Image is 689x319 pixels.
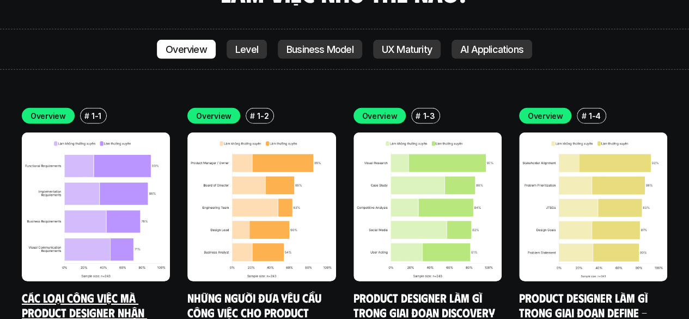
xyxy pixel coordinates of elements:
[31,110,66,122] p: Overview
[84,112,89,120] h6: #
[250,112,255,120] h6: #
[92,110,101,122] p: 1-1
[452,40,532,59] a: AI Applications
[196,110,231,122] p: Overview
[460,44,523,55] p: AI Applications
[362,110,398,122] p: Overview
[423,110,435,122] p: 1-3
[157,40,216,59] a: Overview
[278,40,362,59] a: Business Model
[581,112,586,120] h6: #
[166,44,207,55] p: Overview
[235,44,258,55] p: Level
[227,40,267,59] a: Level
[286,44,353,55] p: Business Model
[528,110,563,122] p: Overview
[416,112,420,120] h6: #
[257,110,269,122] p: 1-2
[373,40,441,59] a: UX Maturity
[589,110,601,122] p: 1-4
[382,44,432,55] p: UX Maturity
